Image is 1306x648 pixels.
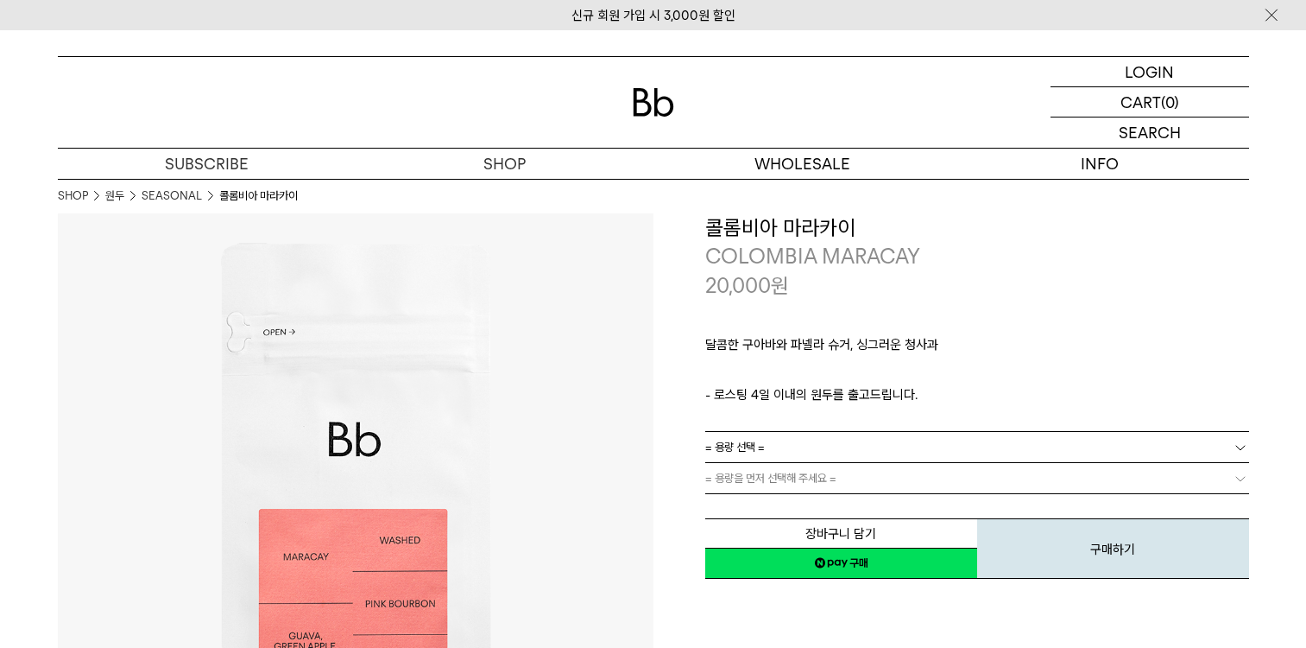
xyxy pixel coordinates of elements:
[705,334,1249,364] p: 달콤한 구아바와 파넬라 슈거, 싱그러운 청사과
[705,271,789,301] p: 20,000
[705,518,977,549] button: 장바구니 담기
[58,187,88,205] a: SHOP
[58,149,356,179] a: SUBSCRIBE
[219,187,298,205] li: 콜롬비아 마라카이
[951,149,1249,179] p: INFO
[705,432,765,462] span: = 용량 선택 =
[1050,87,1249,118] a: CART (0)
[705,384,1249,405] p: - 로스팅 4일 이내의 원두를 출고드립니다.
[771,273,789,298] span: 원
[142,187,202,205] a: SEASONAL
[705,463,836,493] span: = 용량을 먼저 선택해 주세요 =
[1125,57,1174,86] p: LOGIN
[653,149,951,179] p: WHOLESALE
[571,8,735,23] a: 신규 회원 가입 시 3,000원 할인
[977,518,1249,579] button: 구매하기
[356,149,653,179] a: SHOP
[705,364,1249,384] p: ㅤ
[1120,87,1161,117] p: CART
[1161,87,1179,117] p: (0)
[705,213,1249,243] h3: 콜롬비아 마라카이
[633,88,674,117] img: 로고
[1119,118,1181,148] p: SEARCH
[705,548,977,579] a: 새창
[705,242,1249,271] p: COLOMBIA MARACAY
[105,187,124,205] a: 원두
[1050,57,1249,87] a: LOGIN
